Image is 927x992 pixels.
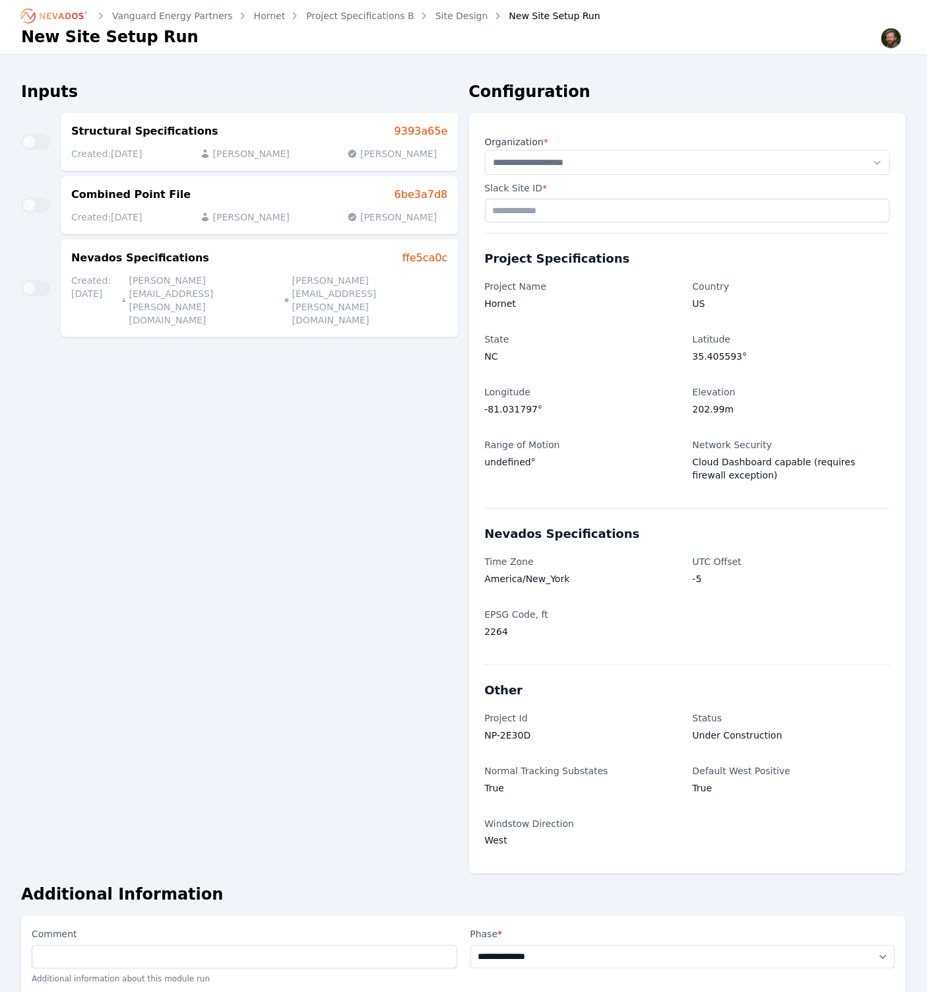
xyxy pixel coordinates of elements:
[693,384,890,400] label: Elevation
[469,83,591,101] span: Configuration
[71,211,142,224] p: Created: [DATE]
[693,455,890,482] p: Cloud Dashboard capable (requires firewall exception)
[121,274,274,327] p: [PERSON_NAME][EMAIL_ADDRESS][PERSON_NAME][DOMAIN_NAME]
[693,572,890,585] p: -5
[485,681,891,700] h3: Other
[485,572,682,585] p: America/New_York
[485,625,682,638] p: 2264
[71,147,142,160] p: Created: [DATE]
[491,9,600,22] div: New Site Setup Run
[485,437,682,453] label: Range of Motion
[485,297,682,310] p: Hornet
[693,781,890,795] p: True
[470,927,896,942] label: Phase
[71,274,111,327] p: Created: [DATE]
[485,607,682,622] label: EPSG Code, ft
[395,187,448,203] a: 6be3a7d8
[200,211,290,224] p: [PERSON_NAME]
[21,5,600,26] nav: Breadcrumb
[306,9,414,22] a: Project Specifications B
[21,81,459,102] h2: Inputs
[200,147,290,160] p: [PERSON_NAME]
[21,884,906,906] h2: Additional Information
[485,384,682,400] label: Longitude
[693,279,890,294] label: Country
[21,26,199,48] h1: New Site Setup Run
[32,927,457,945] label: Comment
[881,28,902,49] img: Sam Prest
[402,250,448,266] a: ffe5ca0c
[693,763,890,779] label: Default West Positive
[693,297,890,310] p: US
[485,180,891,199] label: Slack Site ID
[485,134,891,150] label: Organization
[485,763,682,779] label: Normal Tracking Substates
[485,455,682,469] p: undefined°
[693,437,890,453] label: Network Security
[485,554,682,570] label: Time Zone
[71,187,191,203] h3: Combined Point File
[485,729,682,742] p: NP-2E30D
[485,350,682,363] p: NC
[485,781,682,795] p: True
[435,9,488,22] a: Site Design
[284,274,437,327] p: [PERSON_NAME][EMAIL_ADDRESS][PERSON_NAME][DOMAIN_NAME]
[693,331,890,347] label: Latitude
[485,331,682,347] label: State
[485,834,682,847] p: West
[693,710,890,726] label: Status
[693,350,890,363] p: 35.405593°
[485,525,891,543] h3: Nevados Specifications
[71,123,218,139] h3: Structural Specifications
[71,250,209,266] h3: Nevados Specifications
[347,211,437,224] p: [PERSON_NAME]
[693,554,890,570] label: UTC Offset
[485,816,682,832] label: Windstow Direction
[254,9,286,22] a: Hornet
[395,123,448,139] a: 9393a65e
[693,403,890,416] p: 202.99m
[485,279,682,294] label: Project Name
[485,403,682,416] p: -81.031797°
[485,710,682,726] label: Project Id
[485,249,891,268] h3: Project Specifications
[112,9,233,22] a: Vanguard Energy Partners
[693,729,890,742] p: Under Construction
[32,969,457,990] p: Additional information about this module run
[347,147,437,160] p: [PERSON_NAME]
